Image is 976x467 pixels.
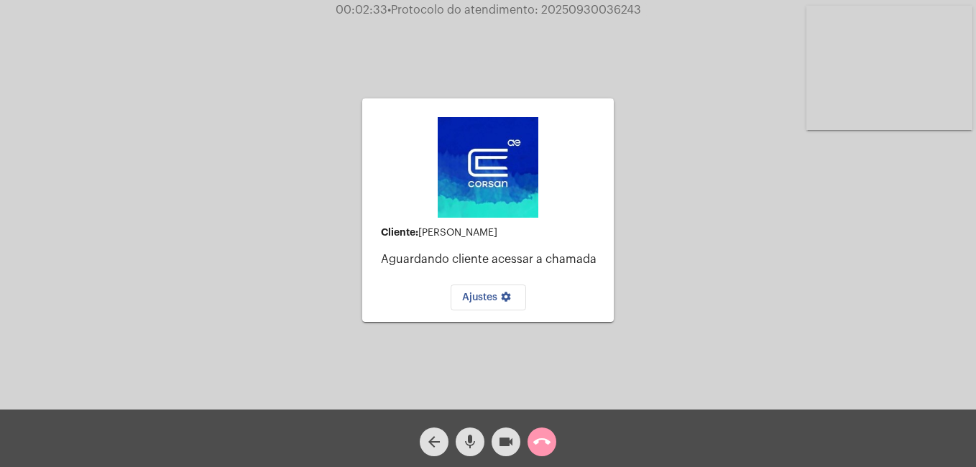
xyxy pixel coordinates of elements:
div: [PERSON_NAME] [381,227,602,239]
mat-icon: arrow_back [425,433,443,450]
mat-icon: videocam [497,433,515,450]
mat-icon: call_end [533,433,551,450]
span: Ajustes [462,292,515,302]
button: Ajustes [451,285,526,310]
p: Aguardando cliente acessar a chamada [381,253,602,266]
img: d4669ae0-8c07-2337-4f67-34b0df7f5ae4.jpeg [438,117,538,218]
span: Protocolo do atendimento: 20250930036243 [387,4,641,16]
span: 00:02:33 [336,4,387,16]
strong: Cliente: [381,227,418,237]
span: • [387,4,391,16]
mat-icon: mic [461,433,479,450]
mat-icon: settings [497,291,515,308]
